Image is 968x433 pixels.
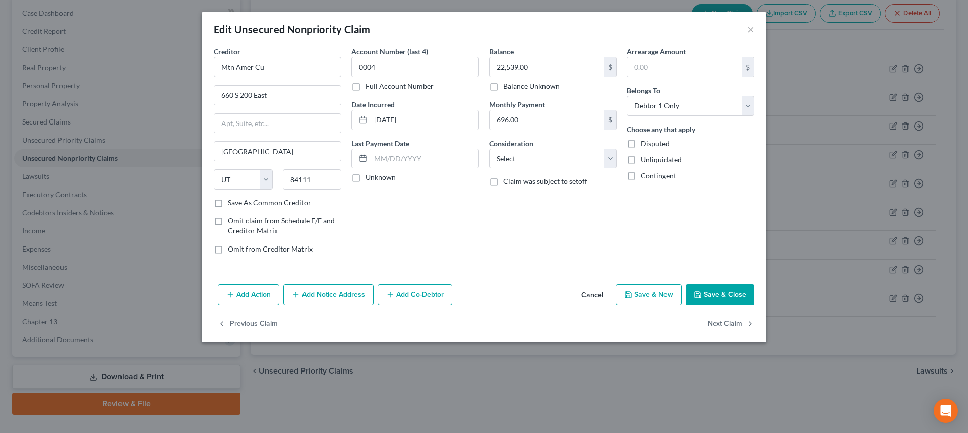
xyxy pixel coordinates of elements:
[214,47,240,56] span: Creditor
[371,149,478,168] input: MM/DD/YYYY
[351,99,395,110] label: Date Incurred
[573,285,612,305] button: Cancel
[747,23,754,35] button: ×
[489,99,545,110] label: Monthly Payment
[214,142,341,161] input: Enter city...
[490,110,604,130] input: 0.00
[214,114,341,133] input: Apt, Suite, etc...
[351,138,409,149] label: Last Payment Date
[214,57,341,77] input: Search creditor by name...
[366,172,396,182] label: Unknown
[616,284,682,305] button: Save & New
[366,81,434,91] label: Full Account Number
[641,139,670,148] span: Disputed
[489,46,514,57] label: Balance
[627,124,695,135] label: Choose any that apply
[218,314,278,335] button: Previous Claim
[283,169,342,190] input: Enter zip...
[604,110,616,130] div: $
[228,198,311,208] label: Save As Common Creditor
[934,399,958,423] div: Open Intercom Messenger
[489,138,533,149] label: Consideration
[503,177,587,185] span: Claim was subject to setoff
[351,46,428,57] label: Account Number (last 4)
[708,314,754,335] button: Next Claim
[228,244,313,253] span: Omit from Creditor Matrix
[218,284,279,305] button: Add Action
[641,155,682,164] span: Unliquidated
[503,81,560,91] label: Balance Unknown
[351,57,479,77] input: XXXX
[742,57,754,77] div: $
[214,86,341,105] input: Enter address...
[214,22,371,36] div: Edit Unsecured Nonpriority Claim
[641,171,676,180] span: Contingent
[627,86,660,95] span: Belongs To
[371,110,478,130] input: MM/DD/YYYY
[627,57,742,77] input: 0.00
[490,57,604,77] input: 0.00
[686,284,754,305] button: Save & Close
[283,284,374,305] button: Add Notice Address
[228,216,335,235] span: Omit claim from Schedule E/F and Creditor Matrix
[627,46,686,57] label: Arrearage Amount
[604,57,616,77] div: $
[378,284,452,305] button: Add Co-Debtor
